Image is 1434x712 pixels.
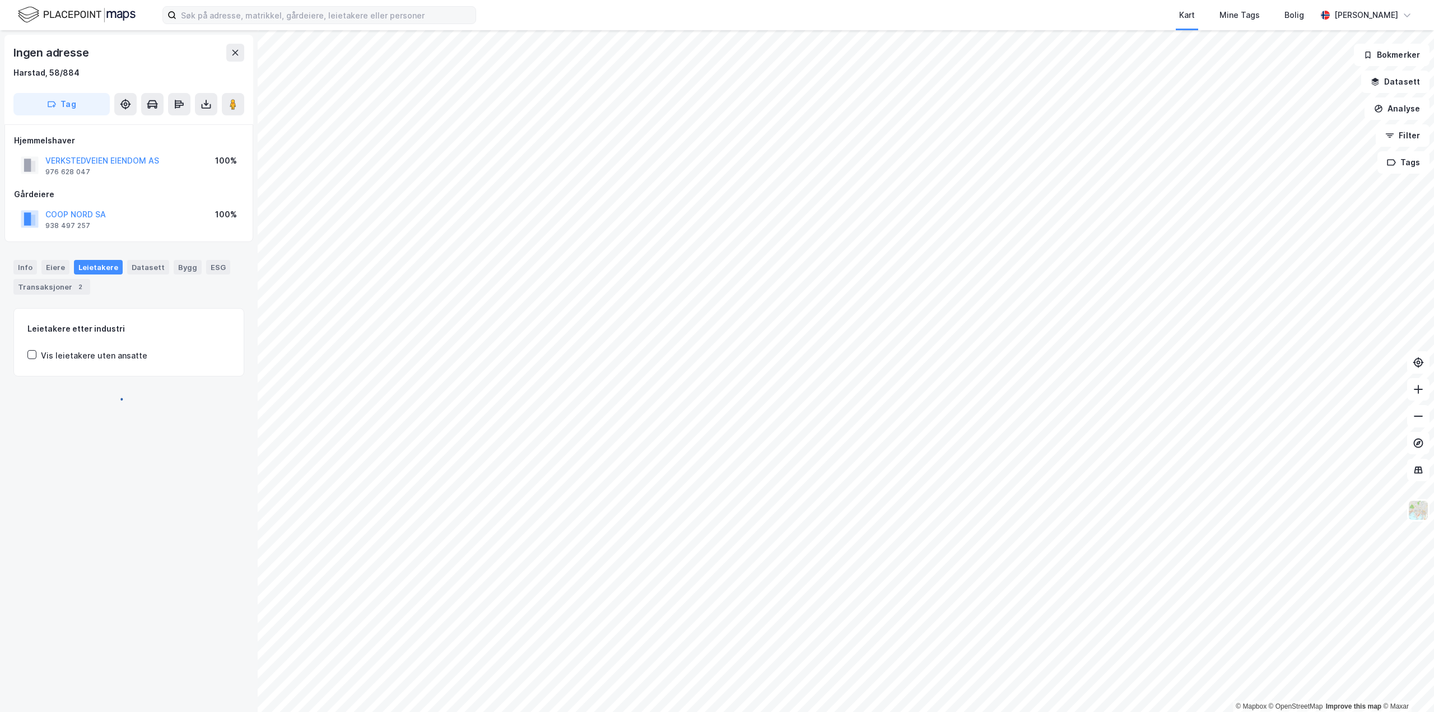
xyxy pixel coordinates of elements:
a: Mapbox [1236,702,1267,710]
button: Analyse [1365,97,1430,120]
div: Eiere [41,260,69,274]
div: Gårdeiere [14,188,244,201]
div: 100% [215,208,237,221]
div: Mine Tags [1219,8,1260,22]
button: Tags [1377,151,1430,174]
div: 100% [215,154,237,167]
div: ESG [206,260,230,274]
div: 938 497 257 [45,221,90,230]
button: Bokmerker [1354,44,1430,66]
div: Kart [1179,8,1195,22]
div: Vis leietakere uten ansatte [41,349,147,362]
div: 976 628 047 [45,167,90,176]
div: Hjemmelshaver [14,134,244,147]
div: 2 [75,281,86,292]
div: Bygg [174,260,202,274]
button: Filter [1376,124,1430,147]
iframe: Chat Widget [1378,658,1434,712]
div: [PERSON_NAME] [1334,8,1398,22]
div: Ingen adresse [13,44,91,62]
div: Harstad, 58/884 [13,66,80,80]
a: Improve this map [1326,702,1381,710]
img: logo.f888ab2527a4732fd821a326f86c7f29.svg [18,5,136,25]
img: spinner.a6d8c91a73a9ac5275cf975e30b51cfb.svg [120,390,138,408]
div: Kontrollprogram for chat [1378,658,1434,712]
div: Bolig [1284,8,1304,22]
div: Leietakere [74,260,123,274]
div: Transaksjoner [13,279,90,295]
img: Z [1408,500,1429,521]
div: Info [13,260,37,274]
a: OpenStreetMap [1269,702,1323,710]
input: Søk på adresse, matrikkel, gårdeiere, leietakere eller personer [176,7,476,24]
div: Leietakere etter industri [27,322,230,336]
button: Tag [13,93,110,115]
div: Datasett [127,260,169,274]
button: Datasett [1361,71,1430,93]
